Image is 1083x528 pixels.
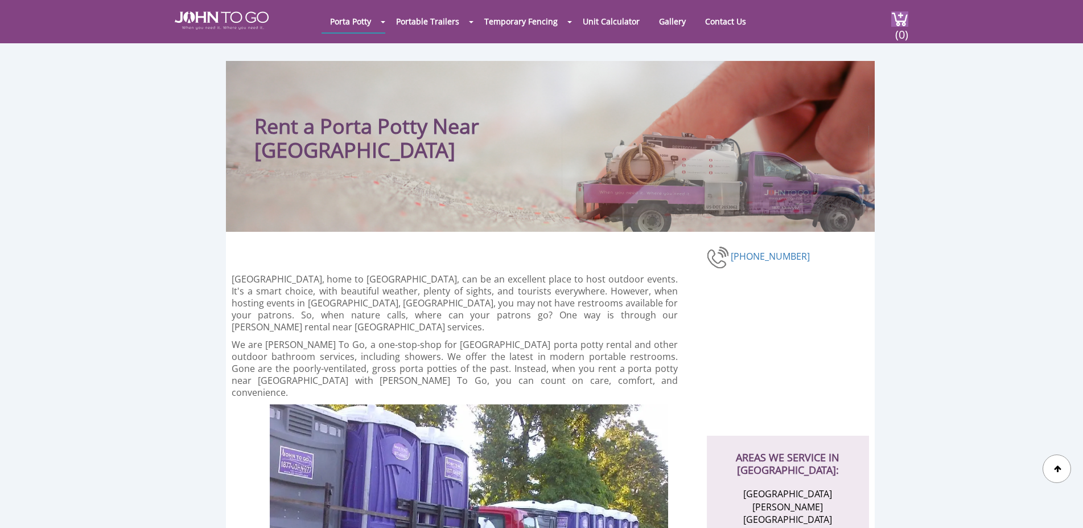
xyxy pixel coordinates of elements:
[232,273,678,333] p: [GEOGRAPHIC_DATA], home to [GEOGRAPHIC_DATA], can be an excellent place to host outdoor events. I...
[697,10,755,32] a: Contact Us
[650,10,694,32] a: Gallery
[732,513,843,526] li: [GEOGRAPHIC_DATA]
[707,245,731,270] img: phone-number
[891,11,908,27] img: cart a
[388,10,468,32] a: Portable Trailers
[732,488,843,501] li: [GEOGRAPHIC_DATA]
[562,126,869,232] img: Truck
[895,18,908,42] span: (0)
[476,10,566,32] a: Temporary Fencing
[175,11,269,30] img: JOHN to go
[732,501,843,514] li: [PERSON_NAME]
[232,339,678,399] p: We are [PERSON_NAME] To Go, a one-stop-shop for [GEOGRAPHIC_DATA] porta potty rental and other ou...
[574,10,648,32] a: Unit Calculator
[254,84,621,162] h1: Rent a Porta Potty Near [GEOGRAPHIC_DATA]
[731,249,810,262] a: [PHONE_NUMBER]
[322,10,380,32] a: Porta Potty
[718,436,858,476] h2: AREAS WE SERVICE IN [GEOGRAPHIC_DATA]:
